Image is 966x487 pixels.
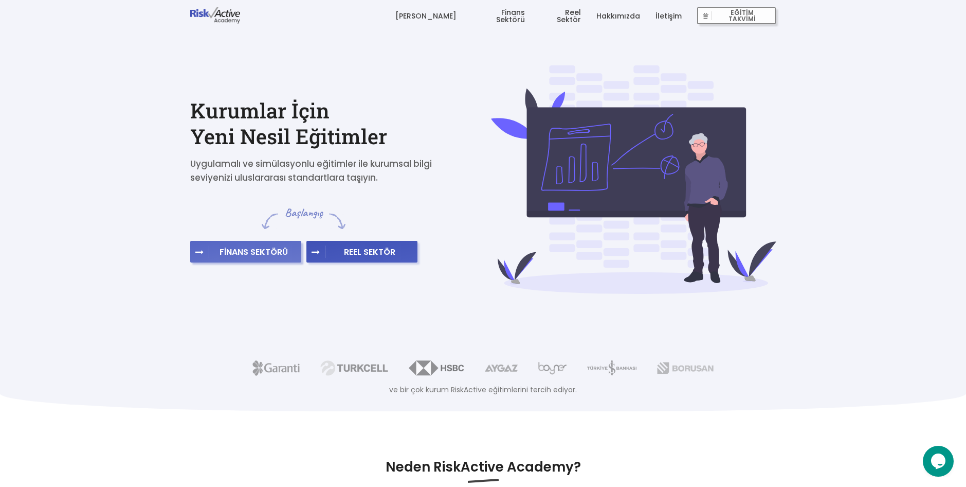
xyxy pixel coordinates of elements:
img: aygaz.png [485,360,517,376]
img: logo-dark.png [190,7,241,24]
span: Başlangıç [284,205,323,220]
span: REEL SEKTÖR [325,247,414,257]
img: borusan.png [657,360,714,376]
img: hsbc.png [409,360,464,376]
span: EĞİTİM TAKVİMİ [712,9,772,23]
a: Reel Sektör [540,1,581,31]
a: Finans Sektörü [472,1,525,31]
button: FİNANS SEKTÖRÜ [190,241,301,263]
a: İletişim [655,1,682,31]
button: REEL SEKTÖR [306,241,417,263]
p: ve bir çok kurum RiskActive eğitimlerini tercih ediyor. [23,384,943,395]
a: [PERSON_NAME] [395,1,457,31]
button: EĞİTİM TAKVİMİ [697,7,776,25]
img: turkcell.png [320,360,388,376]
a: EĞİTİM TAKVİMİ [697,1,776,31]
img: boyner.png [538,360,567,376]
a: Hakkımızda [596,1,640,31]
a: FİNANS SEKTÖRÜ [190,247,301,257]
iframe: chat widget [923,446,956,477]
h2: Kurumlar İçin Yeni Nesil Eğitimler [190,98,476,149]
img: garanti.png [252,360,300,376]
img: cover-bg-4f0afb8b8e761f0a12b4d1d22ae825fe.svg [491,65,776,294]
h3: Neden RiskActive Academy? [190,458,776,482]
p: Uygulamalı ve simülasyonlu eğitimler ile kurumsal bilgi seviyenizi uluslararası standartlara taşı... [190,157,447,185]
img: isbank.png [587,360,636,376]
a: REEL SEKTÖR [306,247,417,257]
span: FİNANS SEKTÖRÜ [209,247,298,257]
